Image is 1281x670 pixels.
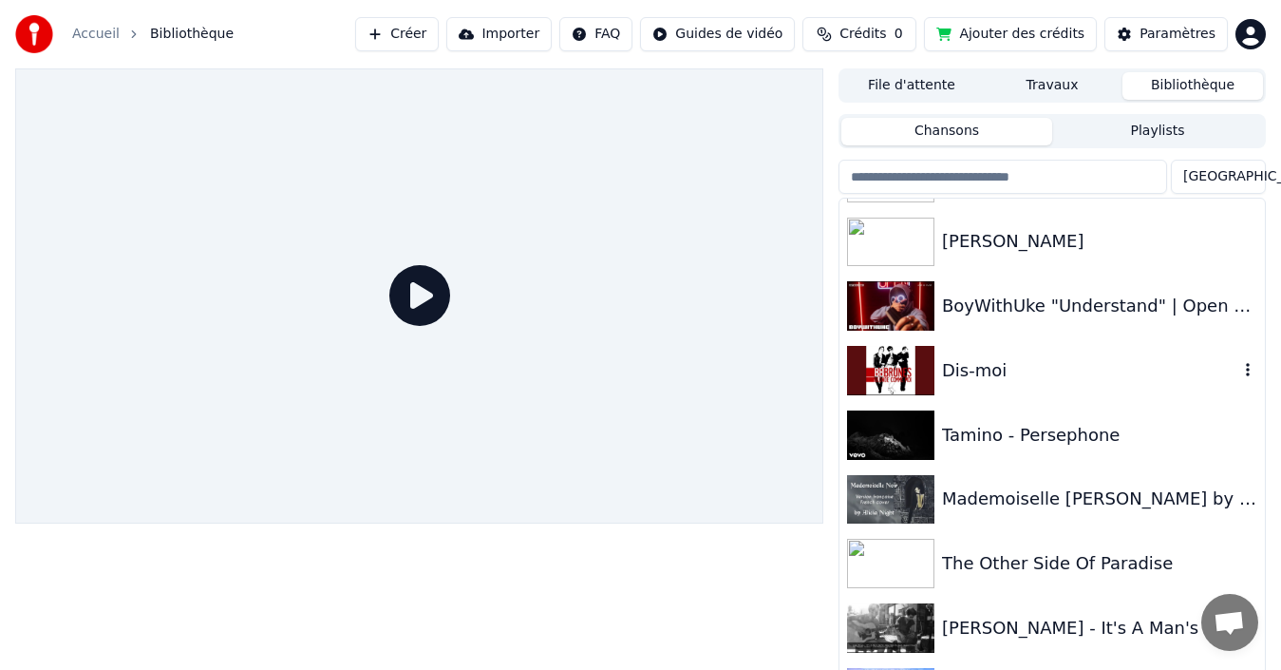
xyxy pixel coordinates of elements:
button: Paramètres [1104,17,1228,51]
button: FAQ [559,17,632,51]
button: Ajouter des crédits [924,17,1097,51]
span: Crédits [839,25,886,44]
div: Mademoiselle [PERSON_NAME] by [PERSON_NAME] [942,486,1257,512]
a: Ouvrir le chat [1201,594,1258,651]
div: [PERSON_NAME] - It's A Man's Man's Man's World @TKStudio [942,615,1257,641]
button: Travaux [982,72,1122,100]
div: BoyWithUke "Understand" | Open Mic [942,293,1257,319]
button: Crédits0 [802,17,916,51]
div: [PERSON_NAME] [942,228,1257,255]
img: youka [15,15,53,53]
button: Importer [446,17,552,51]
button: Guides de vidéo [640,17,795,51]
a: Accueil [72,25,120,44]
span: Bibliothèque [150,25,234,44]
button: Chansons [841,118,1052,145]
div: The Other Side Of Paradise [942,550,1257,577]
button: File d'attente [841,72,982,100]
div: Dis-moi [942,357,1238,384]
span: 0 [895,25,903,44]
nav: breadcrumb [72,25,234,44]
button: Créer [355,17,439,51]
button: Playlists [1052,118,1263,145]
div: Paramètres [1140,25,1215,44]
div: Tamino - Persephone [942,422,1257,449]
button: Bibliothèque [1122,72,1263,100]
